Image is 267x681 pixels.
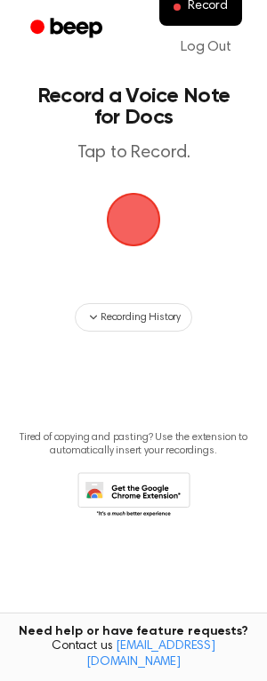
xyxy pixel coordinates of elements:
[14,431,253,458] p: Tired of copying and pasting? Use the extension to automatically insert your recordings.
[32,85,235,128] h1: Record a Voice Note for Docs
[86,640,215,669] a: [EMAIL_ADDRESS][DOMAIN_NAME]
[32,142,235,164] p: Tap to Record.
[107,193,160,246] button: Beep Logo
[11,639,256,670] span: Contact us
[101,309,181,325] span: Recording History
[75,303,192,332] button: Recording History
[18,12,118,46] a: Beep
[163,26,249,68] a: Log Out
